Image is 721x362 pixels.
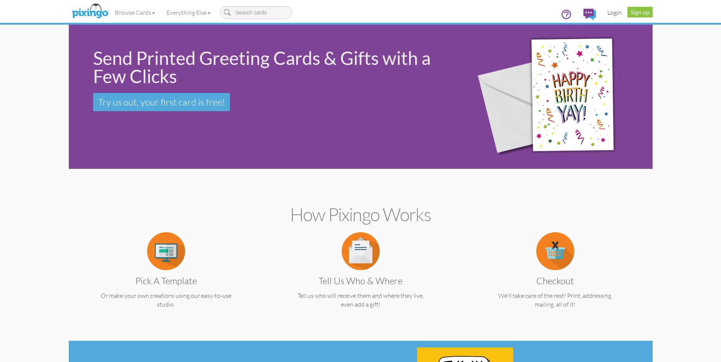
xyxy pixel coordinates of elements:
[89,276,243,286] h3: Pick a Template
[98,96,225,108] span: Try us out, your first card is free!
[147,232,185,270] img: item.alt
[583,9,596,20] img: comments.svg
[464,14,648,180] img: 942c5090-71ba-4bfc-9a92-ca782dcda692.png
[278,291,443,309] p: Tell us who will receive them and where they live, even add a gift!
[602,3,628,22] a: Login
[70,2,110,21] img: pixingo logo
[84,291,249,309] p: Or make your own creations using our easy-to-use studio.
[473,291,638,309] p: We'll take care of the rest! Print, addressing, mailing, all of it!
[284,276,437,286] h3: Tell us Who & Where
[278,247,443,309] a: Tell us Who & Where Tell us who will receive them and where they live, even add a gift!
[479,276,632,286] h3: Checkout
[536,232,574,270] img: item.alt
[628,7,653,17] a: Sign up
[84,247,249,309] a: Pick a Template Or make your own creations using our easy-to-use studio.
[161,3,216,22] a: Everything Else
[93,93,230,111] a: Try us out, your first card is free!
[93,49,452,85] div: Send Printed Greeting Cards & Gifts with a Few Clicks
[220,6,292,19] input: Search cards
[109,3,161,22] a: Browse Cards
[82,205,639,225] h2: How Pixingo works
[342,232,380,270] img: item.alt
[473,247,638,309] a: Checkout We'll take care of the rest! Print, addressing, mailing, all of it!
